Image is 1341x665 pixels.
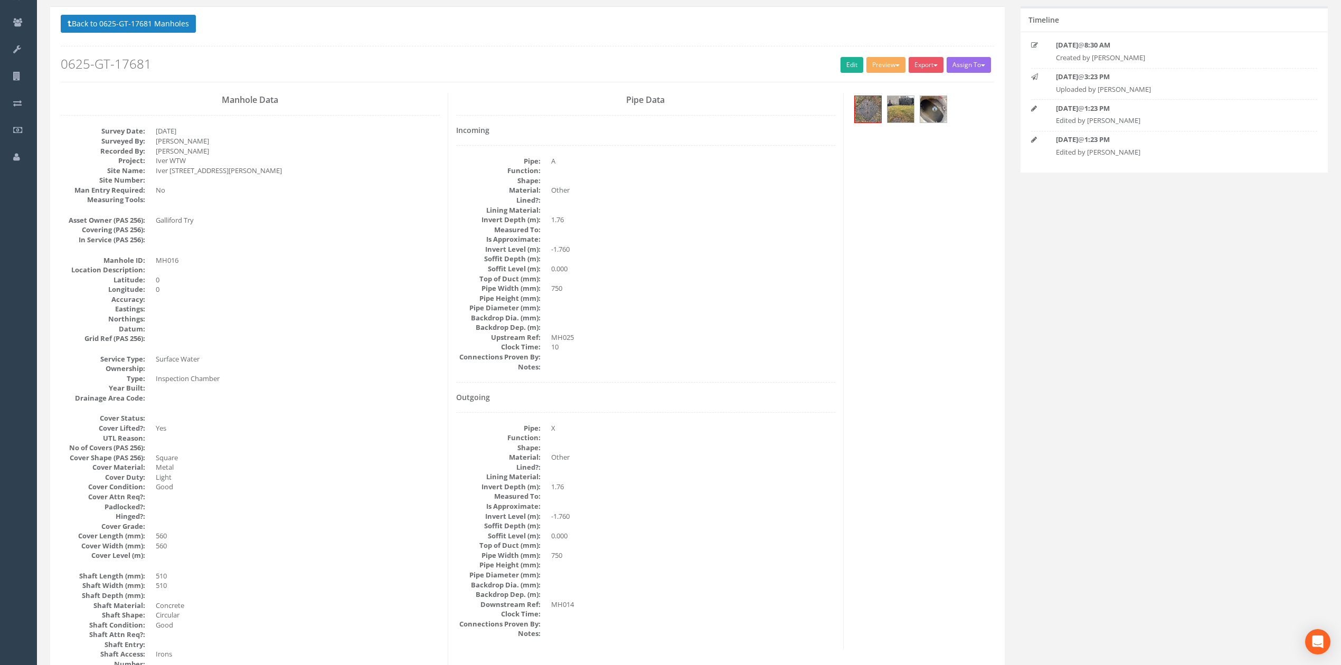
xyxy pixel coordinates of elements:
dt: Lining Material: [456,205,541,215]
dt: Soffit Depth (m): [456,521,541,531]
dt: Shaft Condition: [61,620,145,630]
dt: Cover Lifted?: [61,423,145,433]
dt: Invert Level (m): [456,511,541,521]
dd: Irons [156,649,440,659]
dd: X [551,423,835,433]
dd: 750 [551,550,835,560]
dt: Shaft Attn Req?: [61,630,145,640]
dt: Backdrop Dia. (mm): [456,313,541,323]
dt: Cover Level (m): [61,550,145,560]
div: Open Intercom Messenger [1305,629,1330,654]
dt: Surveyed By: [61,136,145,146]
dd: 560 [156,531,440,541]
dd: 1.76 [551,215,835,225]
dt: UTL Reason: [61,433,145,443]
dd: MH014 [551,600,835,610]
dd: Circular [156,610,440,620]
h3: Pipe Data [456,96,835,105]
dd: Concrete [156,601,440,611]
strong: 1:23 PM [1084,135,1110,144]
dd: 750 [551,283,835,293]
dd: Light [156,472,440,482]
strong: 8:30 AM [1084,40,1110,50]
dt: Backdrop Dep. (m): [456,322,541,332]
dd: Other [551,185,835,195]
dt: Pipe Diameter (mm): [456,303,541,313]
dt: Project: [61,156,145,166]
button: Preview [866,57,905,73]
button: Back to 0625-GT-17681 Manholes [61,15,196,33]
dt: Clock Time: [456,342,541,352]
dt: Lined?: [456,195,541,205]
p: @ [1056,40,1292,50]
dt: Shaft Access: [61,649,145,659]
dt: In Service (PAS 256): [61,235,145,245]
dt: Shaft Entry: [61,640,145,650]
dd: Inspection Chamber [156,374,440,384]
p: @ [1056,103,1292,113]
dt: Soffit Level (m): [456,531,541,541]
dt: Measured To: [456,225,541,235]
dd: 0 [156,275,440,285]
strong: [DATE] [1056,135,1078,144]
dt: Service Type: [61,354,145,364]
dt: Cover Width (mm): [61,541,145,551]
dt: Drainage Area Code: [61,393,145,403]
dt: Northings: [61,314,145,324]
dt: Clock Time: [456,609,541,619]
dd: Iver WTW [156,156,440,166]
dt: Shape: [456,176,541,186]
dd: 0.000 [551,531,835,541]
dd: Good [156,482,440,492]
dt: Shaft Length (mm): [61,571,145,581]
dt: Cover Length (mm): [61,531,145,541]
dt: Survey Date: [61,126,145,136]
h2: 0625-GT-17681 [61,57,994,71]
dt: Material: [456,185,541,195]
dt: Pipe Diameter (mm): [456,570,541,580]
dt: Notes: [456,629,541,639]
dd: Galliford Try [156,215,440,225]
dt: Invert Depth (m): [456,482,541,492]
strong: [DATE] [1056,103,1078,113]
dt: Measured To: [456,491,541,501]
dt: Cover Grade: [61,521,145,531]
dt: Cover Status: [61,413,145,423]
dt: Upstream Ref: [456,332,541,343]
dt: Shaft Material: [61,601,145,611]
dt: Is Approximate: [456,234,541,244]
strong: [DATE] [1056,40,1078,50]
dt: Cover Shape (PAS 256): [61,453,145,463]
dt: Pipe: [456,423,541,433]
dt: Location Description: [61,265,145,275]
dt: Grid Ref (PAS 256): [61,334,145,344]
dt: Cover Attn Req?: [61,492,145,502]
img: b733e08b-b0c8-2575-480c-880550ecacb1_b2ee0d7e-c950-6b5a-d312-26e09ff6ce0e_thumb.jpg [920,96,947,122]
dt: Invert Level (m): [456,244,541,254]
dt: Shaft Shape: [61,610,145,620]
dt: Function: [456,433,541,443]
dt: Padlocked?: [61,502,145,512]
dd: [DATE] [156,126,440,136]
dt: Pipe Width (mm): [456,550,541,560]
button: Assign To [947,57,991,73]
dt: Invert Depth (m): [456,215,541,225]
dd: 510 [156,571,440,581]
h4: Outgoing [456,393,835,401]
dt: Lined?: [456,462,541,472]
dt: Connections Proven By: [456,352,541,362]
dd: Metal [156,462,440,472]
strong: 1:23 PM [1084,103,1110,113]
button: Export [909,57,943,73]
dd: 0.000 [551,264,835,274]
img: b733e08b-b0c8-2575-480c-880550ecacb1_09d793ca-cb94-496f-ae0f-a162862ccc70_thumb.jpg [855,96,881,122]
dt: Shaft Width (mm): [61,581,145,591]
dt: Year Built: [61,383,145,393]
dt: Accuracy: [61,294,145,305]
strong: 3:23 PM [1084,72,1110,81]
dt: Material: [456,452,541,462]
dd: MH016 [156,255,440,265]
dd: Yes [156,423,440,433]
dd: 510 [156,581,440,591]
dd: [PERSON_NAME] [156,136,440,146]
